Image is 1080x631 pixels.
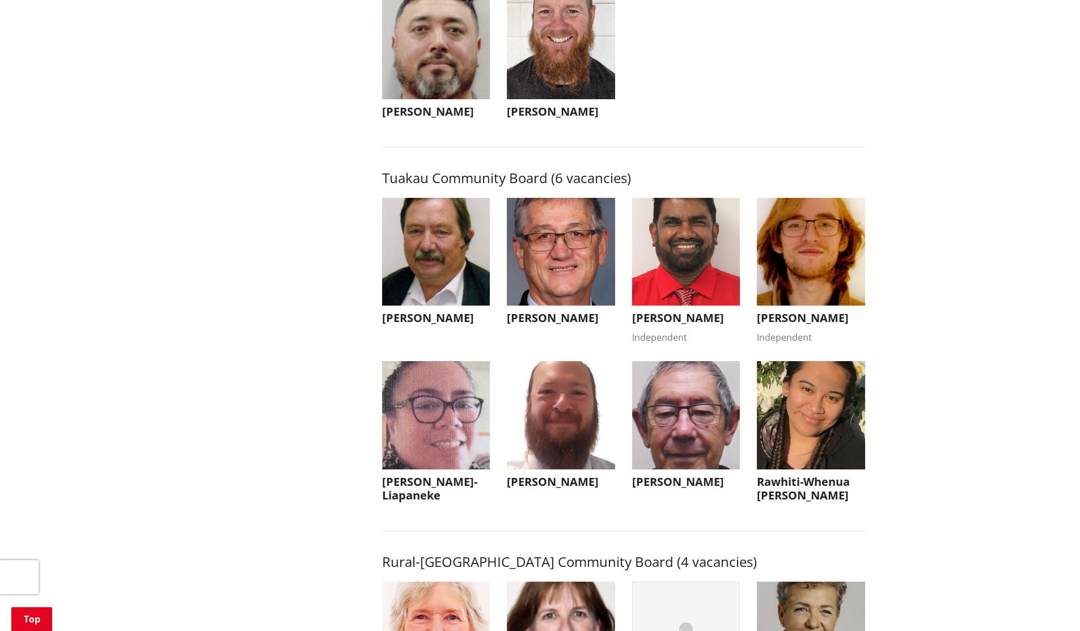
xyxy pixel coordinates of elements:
h3: Tuakau Community Board (6 vacancies) [382,170,865,187]
button: [PERSON_NAME] [507,198,615,331]
h3: Rawhiti-Whenua [PERSON_NAME] [757,475,865,502]
button: [PERSON_NAME] Independent [632,198,740,345]
h3: [PERSON_NAME]-Liapaneke [382,475,490,502]
h3: [PERSON_NAME] [507,105,615,118]
img: WO-B-TU__BETTY_C__wojy3 [507,198,615,306]
h3: Rural-[GEOGRAPHIC_DATA] Community Board (4 vacancies) [382,554,865,570]
img: WO-B-TU__WATSON_L__PrrJq [507,361,615,469]
button: [PERSON_NAME]-Liapaneke [382,361,490,508]
iframe: Messenger Launcher [1028,583,1069,624]
button: [PERSON_NAME] [382,198,490,331]
h3: [PERSON_NAME] [507,311,615,325]
button: Rawhiti-Whenua [PERSON_NAME] [757,361,865,508]
img: WO-B-TU__COLEMAN_P__vVS9z [632,361,740,469]
div: Independent [757,331,865,344]
img: WO-B-TU__MATENA NGATAKI_R__MXv3T [757,361,865,469]
h3: [PERSON_NAME] [382,105,490,118]
button: [PERSON_NAME] [632,361,740,494]
h3: [PERSON_NAME] [507,475,615,489]
img: WO-B-TU__KUMAR_D__o5Yns [632,198,740,306]
img: WO-B-TU__GEE_R__TjtLa [382,198,490,306]
img: WO-B-TU__HENDERSON_D__Fqpcs [757,198,865,306]
div: Independent [632,331,740,344]
h3: [PERSON_NAME] [632,311,740,325]
h3: [PERSON_NAME] [382,311,490,325]
h3: [PERSON_NAME] [757,311,865,325]
a: Top [11,607,52,631]
h3: [PERSON_NAME] [632,475,740,489]
img: WO-B-TU__TEMA-LIAPANEKE_G__AtNkf [382,361,490,469]
button: [PERSON_NAME] [507,361,615,494]
button: [PERSON_NAME] Independent [757,198,865,345]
